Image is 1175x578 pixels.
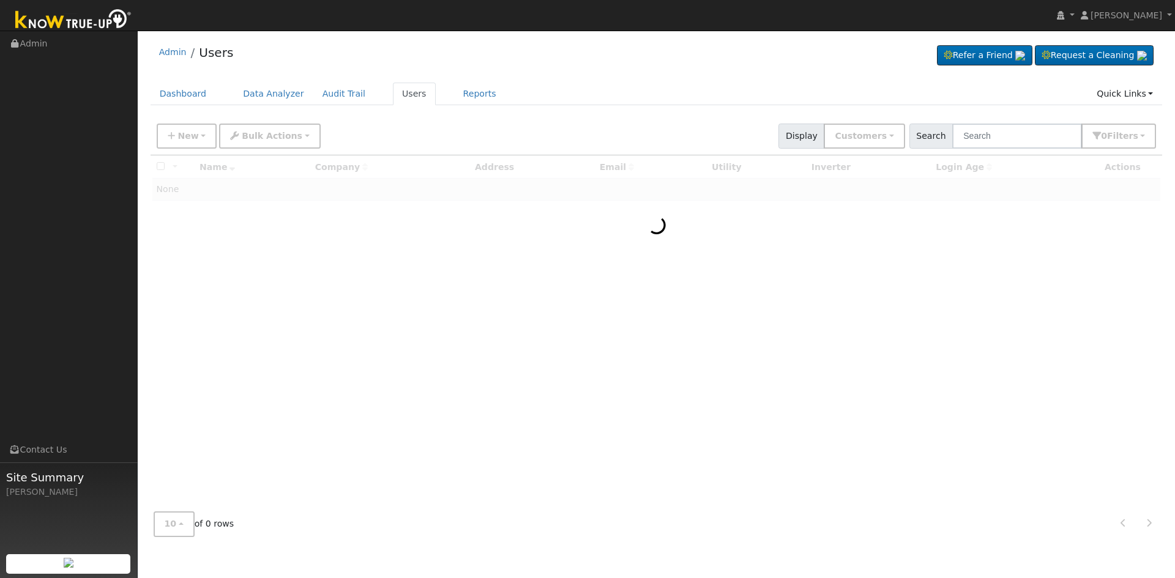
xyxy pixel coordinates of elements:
span: of 0 rows [154,511,234,536]
a: Users [393,83,436,105]
img: retrieve [1137,51,1147,61]
a: Quick Links [1087,83,1162,105]
a: Request a Cleaning [1035,45,1154,66]
span: Display [778,124,824,149]
button: 0Filters [1081,124,1156,149]
a: Data Analyzer [234,83,313,105]
a: Reports [454,83,505,105]
button: Bulk Actions [219,124,320,149]
button: 10 [154,511,195,536]
a: Admin [159,47,187,57]
button: New [157,124,217,149]
span: 10 [165,519,177,528]
div: [PERSON_NAME] [6,486,131,498]
span: s [1133,131,1138,141]
a: Dashboard [151,83,216,105]
img: retrieve [1015,51,1025,61]
span: New [177,131,198,141]
a: Users [199,45,233,60]
button: Customers [824,124,905,149]
span: [PERSON_NAME] [1091,10,1162,20]
input: Search [952,124,1082,149]
img: retrieve [64,558,73,568]
span: Search [909,124,953,149]
a: Audit Trail [313,83,375,105]
a: Refer a Friend [937,45,1032,66]
span: Site Summary [6,469,131,486]
img: Know True-Up [9,7,138,34]
span: Filter [1107,131,1138,141]
span: Bulk Actions [242,131,302,141]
